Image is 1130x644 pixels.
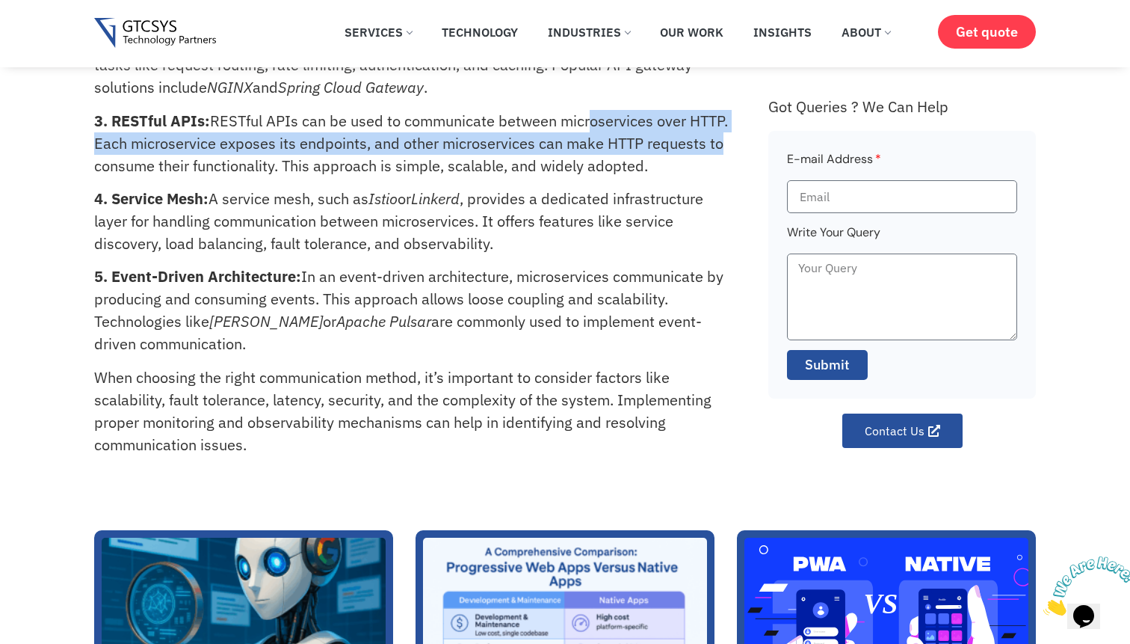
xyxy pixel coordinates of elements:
[368,188,398,209] em: Istio
[842,414,963,448] a: Contact Us
[94,111,210,131] strong: 3. RESTful APIs:
[94,266,735,355] p: In an event-driven architecture, microservices communicate by producing and consuming events. Thi...
[94,266,301,286] strong: 5. Event-Driven Architecture:
[1037,551,1130,622] iframe: chat widget
[742,16,823,49] a: Insights
[209,311,323,331] em: [PERSON_NAME]
[94,367,735,456] p: When choosing the right communication method, it’s important to consider factors like scalability...
[956,24,1018,40] span: Get quote
[787,150,1017,390] form: Faq Form
[94,188,735,255] p: A service mesh, such as or , provides a dedicated infrastructure layer for handling communication...
[805,355,850,375] span: Submit
[787,350,868,380] button: Submit
[537,16,641,49] a: Industries
[649,16,735,49] a: Our Work
[278,77,424,97] em: Spring Cloud Gateway
[6,6,99,65] img: Chat attention grabber
[207,77,253,97] em: NGINX
[430,16,529,49] a: Technology
[411,188,460,209] em: Linkerd
[787,150,881,180] label: E-mail Address
[94,110,735,177] p: RESTful APIs can be used to communicate between microservices over HTTP. Each microservice expose...
[787,180,1017,213] input: Email
[94,18,216,49] img: Gtcsys logo
[94,188,209,209] strong: 4. Service Mesh:
[865,425,924,437] span: Contact Us
[830,16,901,49] a: About
[336,311,431,331] em: Apache Pulsar
[768,97,1036,116] div: Got Queries ? We Can Help
[787,223,880,254] label: Write Your Query
[938,15,1036,49] a: Get quote
[333,16,423,49] a: Services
